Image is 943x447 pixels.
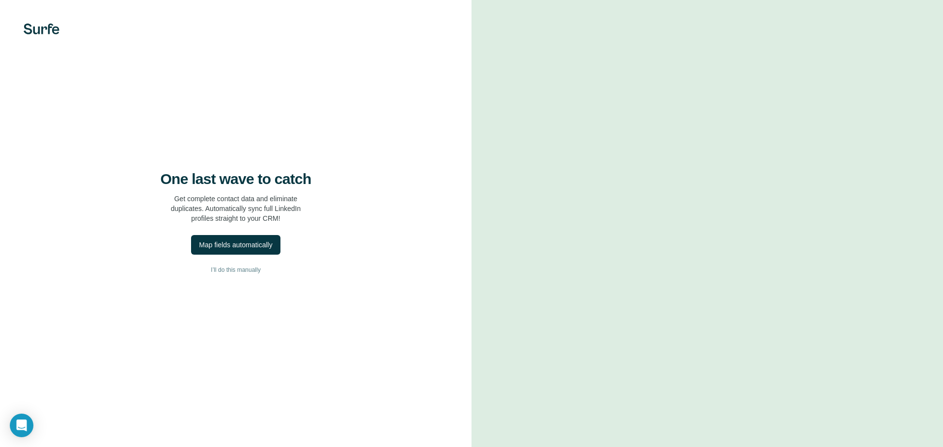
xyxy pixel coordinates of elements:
[211,265,260,274] span: I’ll do this manually
[24,24,59,34] img: Surfe's logo
[161,170,311,188] h4: One last wave to catch
[10,414,33,437] div: Open Intercom Messenger
[20,263,452,277] button: I’ll do this manually
[191,235,280,255] button: Map fields automatically
[199,240,272,250] div: Map fields automatically
[171,194,301,223] p: Get complete contact data and eliminate duplicates. Automatically sync full LinkedIn profiles str...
